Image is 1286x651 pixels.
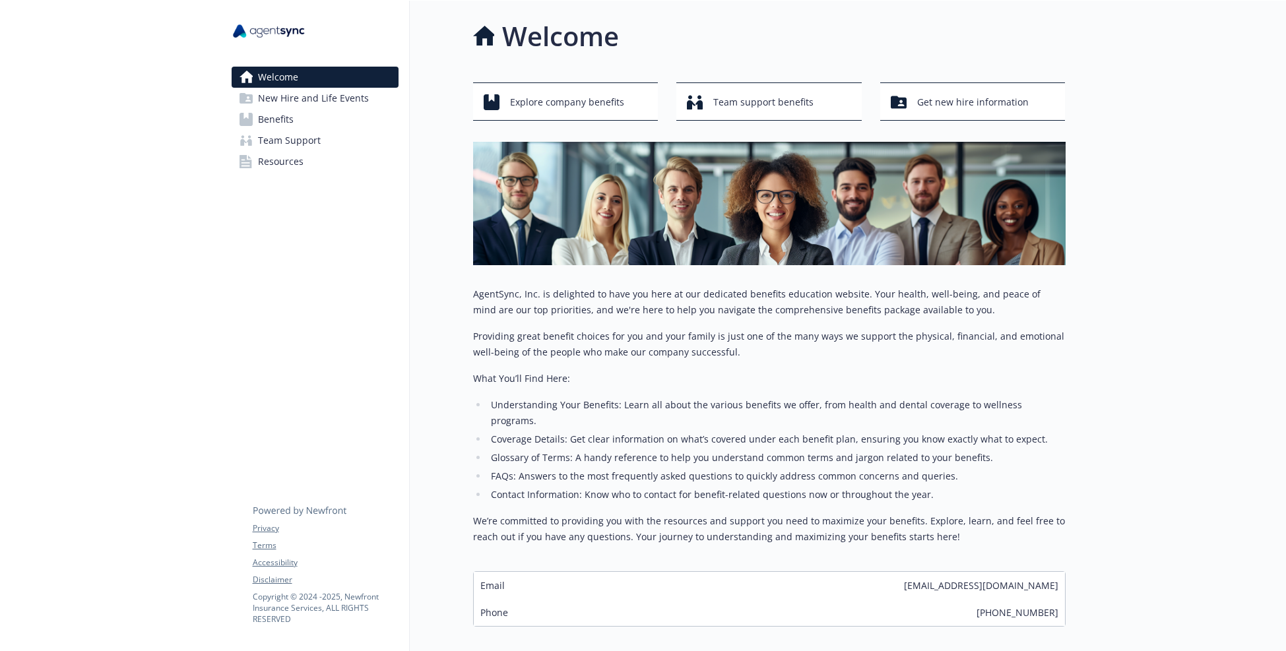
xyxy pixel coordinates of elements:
span: Welcome [258,67,298,88]
li: FAQs: Answers to the most frequently asked questions to quickly address common concerns and queries. [488,468,1066,484]
span: [EMAIL_ADDRESS][DOMAIN_NAME] [904,578,1058,592]
li: Coverage Details: Get clear information on what’s covered under each benefit plan, ensuring you k... [488,431,1066,447]
span: Team support benefits [713,90,814,115]
li: Understanding Your Benefits: Learn all about the various benefits we offer, from health and denta... [488,397,1066,429]
a: Benefits [232,109,399,130]
span: [PHONE_NUMBER] [977,605,1058,619]
span: Team Support [258,130,321,151]
p: Copyright © 2024 - 2025 , Newfront Insurance Services, ALL RIGHTS RESERVED [253,591,398,625]
a: New Hire and Life Events [232,88,399,109]
span: Benefits [258,109,294,130]
a: Resources [232,151,399,172]
span: Phone [480,605,508,619]
h1: Welcome [502,16,619,56]
button: Team support benefits [676,82,862,121]
a: Terms [253,540,398,551]
span: Email [480,578,505,592]
button: Explore company benefits [473,82,659,121]
a: Team Support [232,130,399,151]
img: overview page banner [473,142,1066,265]
a: Disclaimer [253,574,398,586]
span: New Hire and Life Events [258,88,369,109]
p: What You’ll Find Here: [473,371,1066,387]
span: Get new hire information [917,90,1029,115]
p: AgentSync, Inc. is delighted to have you here at our dedicated benefits education website. Your h... [473,286,1066,318]
p: Providing great benefit choices for you and your family is just one of the many ways we support t... [473,328,1066,360]
span: Explore company benefits [510,90,624,115]
a: Welcome [232,67,399,88]
li: Glossary of Terms: A handy reference to help you understand common terms and jargon related to yo... [488,450,1066,466]
a: Privacy [253,522,398,534]
li: Contact Information: Know who to contact for benefit-related questions now or throughout the year. [488,487,1066,503]
span: Resources [258,151,304,172]
button: Get new hire information [880,82,1066,121]
p: We’re committed to providing you with the resources and support you need to maximize your benefit... [473,513,1066,545]
a: Accessibility [253,557,398,569]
